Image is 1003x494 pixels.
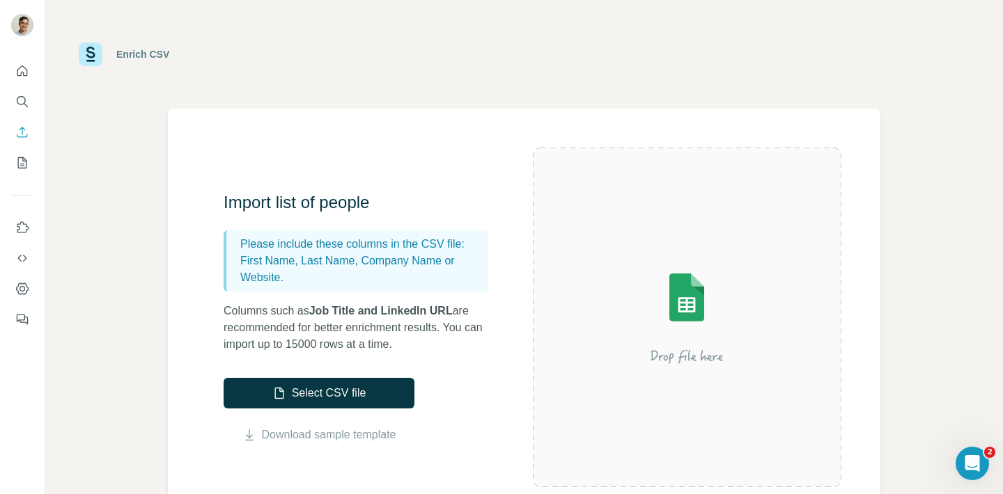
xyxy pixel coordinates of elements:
img: Surfe Illustration - Drop file here or select below [561,234,812,401]
button: Select CSV file [224,378,414,408]
button: Use Surfe on LinkedIn [11,215,33,240]
span: 2 [984,447,995,458]
button: Dashboard [11,276,33,301]
button: Download sample template [224,427,414,443]
button: My lists [11,150,33,175]
button: Search [11,89,33,114]
span: Job Title and LinkedIn URL [309,305,453,317]
p: Please include these columns in the CSV file: [240,236,483,253]
h3: Import list of people [224,191,502,214]
div: Enrich CSV [116,47,169,61]
button: Feedback [11,307,33,332]
img: Avatar [11,14,33,36]
button: Enrich CSV [11,120,33,145]
iframe: Intercom live chat [956,447,989,480]
p: Columns such as are recommended for better enrichment results. You can import up to 15000 rows at... [224,303,502,353]
a: Download sample template [262,427,396,443]
img: Surfe Logo [79,42,102,66]
button: Use Surfe API [11,246,33,271]
button: Quick start [11,58,33,83]
p: First Name, Last Name, Company Name or Website. [240,253,483,286]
